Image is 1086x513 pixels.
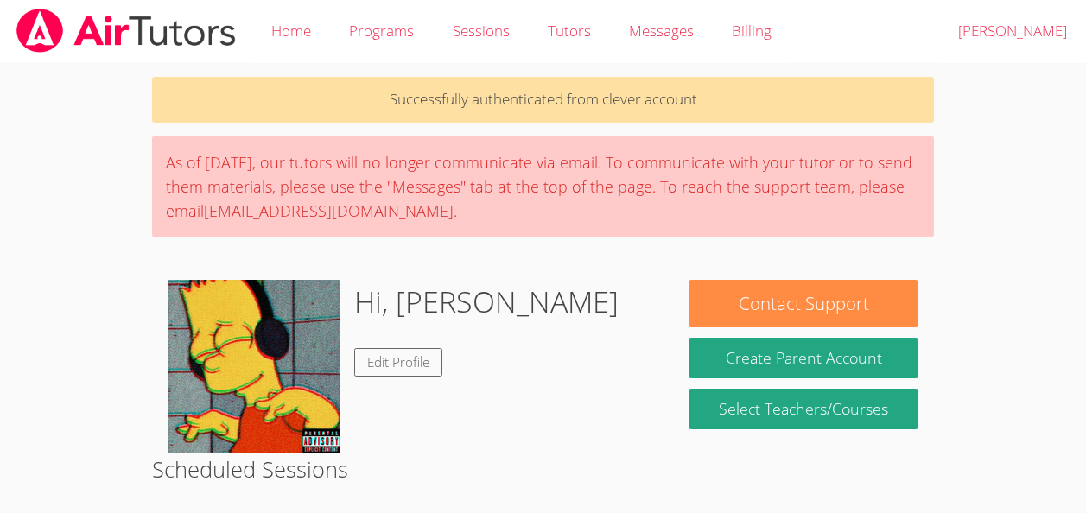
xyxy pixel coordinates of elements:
img: airtutors_banner-c4298cdbf04f3fff15de1276eac7730deb9818008684d7c2e4769d2f7ddbe033.png [15,9,238,53]
img: ab67616d00001e0241a05491b02cb2f0b841068f.jfif [168,280,340,453]
h1: Hi, [PERSON_NAME] [354,280,619,324]
p: Successfully authenticated from clever account [152,77,934,123]
span: Messages [629,21,694,41]
div: As of [DATE], our tutors will no longer communicate via email. To communicate with your tutor or ... [152,136,934,237]
a: Edit Profile [354,348,442,377]
h2: Scheduled Sessions [152,453,934,485]
button: Create Parent Account [689,338,918,378]
a: Select Teachers/Courses [689,389,918,429]
button: Contact Support [689,280,918,327]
